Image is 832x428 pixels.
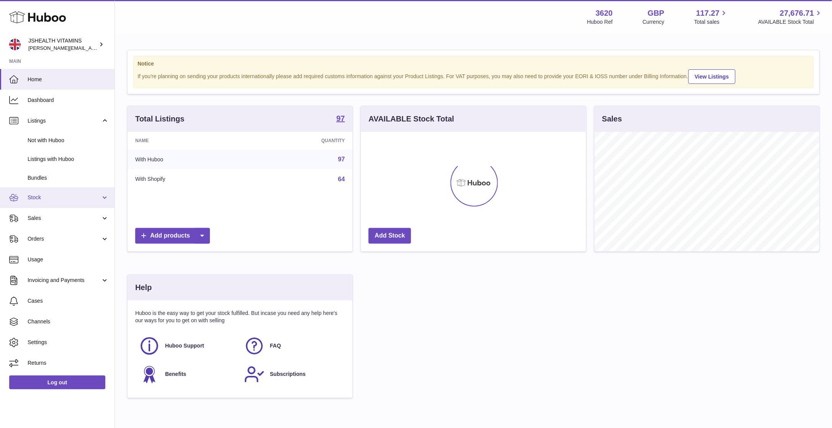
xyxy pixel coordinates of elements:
[249,132,353,149] th: Quantity
[135,228,210,244] a: Add products
[338,156,345,162] a: 97
[28,194,101,201] span: Stock
[758,18,823,26] span: AVAILABLE Stock Total
[780,8,814,18] span: 27,676.71
[28,339,109,346] span: Settings
[694,18,728,26] span: Total sales
[244,336,341,356] a: FAQ
[28,174,109,182] span: Bundles
[587,18,613,26] div: Huboo Ref
[138,68,809,84] div: If you're planning on sending your products internationally please add required customs informati...
[28,318,109,325] span: Channels
[596,8,613,18] strong: 3620
[270,342,281,349] span: FAQ
[139,336,236,356] a: Huboo Support
[336,115,345,124] a: 97
[165,371,186,378] span: Benefits
[135,310,345,324] p: Huboo is the easy way to get your stock fulfilled. But incase you need any help here's our ways f...
[648,8,664,18] strong: GBP
[28,277,101,284] span: Invoicing and Payments
[128,169,249,189] td: With Shopify
[138,60,809,67] strong: Notice
[338,176,345,182] a: 64
[688,69,735,84] a: View Listings
[28,156,109,163] span: Listings with Huboo
[135,282,152,293] h3: Help
[165,342,204,349] span: Huboo Support
[244,364,341,385] a: Subscriptions
[369,228,411,244] a: Add Stock
[28,359,109,367] span: Returns
[28,117,101,125] span: Listings
[369,114,454,124] h3: AVAILABLE Stock Total
[336,115,345,122] strong: 97
[28,256,109,263] span: Usage
[28,297,109,305] span: Cases
[28,235,101,243] span: Orders
[602,114,622,124] h3: Sales
[9,39,21,50] img: francesca@jshealthvitamins.com
[696,8,719,18] span: 117.27
[139,364,236,385] a: Benefits
[28,37,97,52] div: JSHEALTH VITAMINS
[128,149,249,169] td: With Huboo
[28,97,109,104] span: Dashboard
[643,18,665,26] div: Currency
[28,215,101,222] span: Sales
[270,371,306,378] span: Subscriptions
[9,376,105,389] a: Log out
[758,8,823,26] a: 27,676.71 AVAILABLE Stock Total
[28,137,109,144] span: Not with Huboo
[28,45,154,51] span: [PERSON_NAME][EMAIL_ADDRESS][DOMAIN_NAME]
[135,114,185,124] h3: Total Listings
[128,132,249,149] th: Name
[694,8,728,26] a: 117.27 Total sales
[28,76,109,83] span: Home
